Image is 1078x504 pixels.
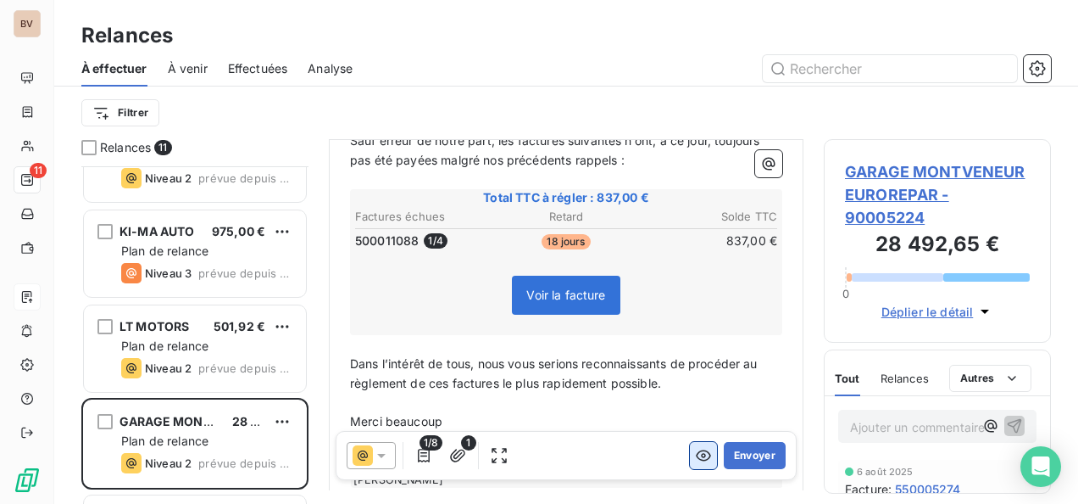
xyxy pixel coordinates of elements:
[526,288,605,302] span: Voir la facture
[121,244,208,258] span: Plan de relance
[420,435,442,451] span: 1/8
[308,60,353,77] span: Analyse
[350,414,442,428] span: Merci beaucoup
[845,160,1030,229] span: GARAGE MONTVENEUR EUROREPAR - 90005224
[212,224,265,238] span: 975,00 €
[724,442,786,469] button: Envoyer
[145,456,192,470] span: Niveau 2
[842,287,849,300] span: 0
[835,372,860,385] span: Tout
[881,372,929,385] span: Relances
[350,133,764,167] span: Sauf erreur de notre part, les factures suivantes n’ont, à ce jour, toujours pas été payées malgr...
[168,60,208,77] span: À venir
[638,208,778,226] th: Solde TTC
[14,467,41,494] img: Logo LeanPay
[119,224,195,238] span: KI-MA AUTO
[1020,446,1061,487] div: Open Intercom Messenger
[154,140,171,155] span: 11
[876,302,999,322] button: Déplier le détail
[14,10,41,37] div: BV
[145,266,192,280] span: Niveau 3
[542,234,590,249] span: 18 jours
[881,303,974,321] span: Déplier le détail
[119,319,189,333] span: LT MOTORS
[198,456,292,470] span: prévue depuis 3 jours
[14,166,40,193] a: 11
[350,356,761,390] span: Dans l’intérêt de tous, nous vous serions reconnaissants de procéder au règlement de ces factures...
[763,55,1017,82] input: Rechercher
[198,171,292,185] span: prévue depuis 12 jours
[845,480,892,498] span: Facture :
[100,139,151,156] span: Relances
[949,365,1031,392] button: Autres
[145,361,192,375] span: Niveau 2
[81,60,147,77] span: À effectuer
[638,232,778,250] td: 837,00 €
[424,233,447,249] span: 1 / 4
[354,208,494,226] th: Factures échues
[857,467,914,477] span: 6 août 2025
[119,414,336,428] span: GARAGE MONTVENEUR EUROREPAR
[198,266,292,280] span: prévue depuis 4 jours
[845,229,1030,263] h3: 28 492,65 €
[145,171,192,185] span: Niveau 2
[355,232,419,249] span: 500011088
[461,435,476,451] span: 1
[30,163,47,178] span: 11
[81,166,308,504] div: grid
[198,361,292,375] span: prévue depuis 3 jours
[121,339,208,353] span: Plan de relance
[214,319,265,333] span: 501,92 €
[121,434,208,448] span: Plan de relance
[353,189,780,206] span: Total TTC à régler : 837,00 €
[81,99,159,126] button: Filtrer
[232,414,305,428] span: 28 492,65 €
[895,480,960,498] span: 550005274
[496,208,636,226] th: Retard
[228,60,288,77] span: Effectuées
[81,20,173,51] h3: Relances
